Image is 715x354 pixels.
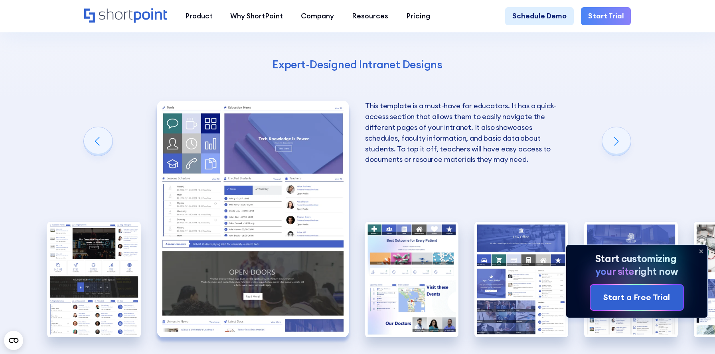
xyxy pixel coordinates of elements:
div: Product [185,11,213,22]
a: Start Trial [581,7,631,25]
div: 3 / 6 [365,222,459,337]
p: This template is a must-have for educators. It has a quick-access section that allows them to eas... [365,101,557,165]
button: Open CMP widget [4,331,23,350]
div: Start a Free Trial [603,291,670,303]
div: 2 / 6 [157,101,349,337]
div: 1 / 6 [47,222,141,337]
div: Next slide [602,127,631,156]
a: Pricing [397,7,439,25]
a: Start a Free Trial [591,285,683,310]
div: 4 / 6 [474,222,568,337]
a: Schedule Demo [505,7,574,25]
div: Why ShortPoint [230,11,283,22]
div: Previous slide [84,127,113,156]
img: HR SharePoint site example for documents [584,222,678,337]
img: HR SharePoint site example for Homepage [157,101,349,337]
img: SharePoint Communication site example for news [474,222,568,337]
div: Pricing [406,11,430,22]
a: Product [176,7,221,25]
a: Why ShortPoint [221,7,292,25]
a: Company [292,7,343,25]
div: Resources [352,11,388,22]
img: Internal SharePoint site example for company policy [365,222,459,337]
div: Company [301,11,334,22]
a: Resources [343,7,397,25]
img: Best SharePoint Intranet Site Designs [47,222,141,337]
h4: Expert-Designed Intranet Designs [156,58,559,72]
div: 5 / 6 [584,222,678,337]
a: Home [84,8,167,24]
